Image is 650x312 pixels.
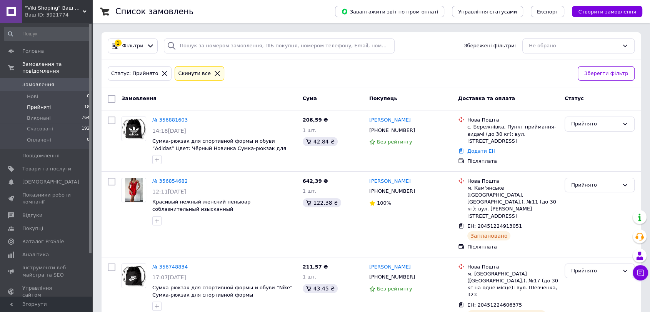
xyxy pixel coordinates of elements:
div: Прийнято [571,181,619,189]
span: Прийняті [27,104,51,111]
span: Створити замовлення [578,9,636,15]
div: Нова Пошта [467,178,558,185]
span: Нові [27,93,38,100]
span: 14:18[DATE] [152,128,186,134]
div: [PHONE_NUMBER] [368,272,417,282]
button: Створити замовлення [572,6,642,17]
span: Управління сайтом [22,285,71,299]
h1: Список замовлень [115,7,193,16]
span: Відгуки [22,212,42,219]
a: № 356881603 [152,117,188,123]
span: Замовлення [122,95,156,101]
span: Каталог ProSale [22,238,64,245]
div: [PHONE_NUMBER] [368,186,417,196]
div: Ваш ID: 3921774 [25,12,92,18]
span: Виконані [27,115,51,122]
img: Фото товару [125,178,142,202]
span: 211,57 ₴ [303,264,328,270]
a: [PERSON_NAME] [369,264,411,271]
span: 764 [82,115,90,122]
span: ЕН: 20451224606375 [467,302,522,308]
span: Доставка та оплата [458,95,515,101]
span: "Viki Shoping" Ваш комфортный мир покупок! [25,5,83,12]
a: Красивый нежный женский пеньюар соблазнительный изысканный [152,199,250,212]
span: Cума [303,95,317,101]
span: 208,59 ₴ [303,117,328,123]
span: Оплачені [27,137,51,143]
span: Скасовані [27,125,53,132]
span: 1 шт. [303,274,317,280]
a: № 356748834 [152,264,188,270]
a: Створити замовлення [564,8,642,14]
div: Нова Пошта [467,264,558,270]
a: Фото товару [122,264,146,288]
div: [PHONE_NUMBER] [368,125,417,135]
span: Інструменти веб-майстра та SEO [22,264,71,278]
div: с. Бережнівка, Пункт приймання-видачі (до 30 кг): вул. [STREET_ADDRESS] [467,123,558,145]
a: Фото товару [122,178,146,202]
span: 12:11[DATE] [152,189,186,195]
span: Завантажити звіт по пром-оплаті [341,8,438,15]
div: Прийнято [571,120,619,128]
span: 100% [377,200,391,206]
span: Управління статусами [458,9,517,15]
span: ЕН: 20451224913051 [467,223,522,229]
span: Без рейтингу [377,139,412,145]
div: м. [GEOGRAPHIC_DATA] ([GEOGRAPHIC_DATA].), №17 (до 30 кг на одне місце): вул. Шевченка, 323 [467,270,558,299]
span: Показники роботи компанії [22,192,71,205]
span: 0 [87,93,90,100]
div: Заплановано [467,231,511,240]
div: Післяплата [467,244,558,250]
div: Нова Пошта [467,117,558,123]
a: [PERSON_NAME] [369,117,411,124]
div: 122.38 ₴ [303,198,341,207]
button: Чат з покупцем [633,265,648,280]
span: 192 [82,125,90,132]
input: Пошук [4,27,90,41]
button: Експорт [531,6,565,17]
span: Товари та послуги [22,165,71,172]
div: м. Кам'янське ([GEOGRAPHIC_DATA], [GEOGRAPHIC_DATA].), №11 (до 30 кг): вул. [PERSON_NAME][STREET_... [467,185,558,220]
span: Збережені фільтри: [464,42,516,50]
span: Експорт [537,9,558,15]
span: Головна [22,48,44,55]
span: Замовлення та повідомлення [22,61,92,75]
span: 0 [87,137,90,143]
a: № 356854682 [152,178,188,184]
div: Післяплата [467,158,558,165]
span: 18 [84,104,90,111]
span: 1 шт. [303,127,317,133]
span: 1 шт. [303,188,317,194]
button: Зберегти фільтр [578,66,635,81]
span: 642,39 ₴ [303,178,328,184]
span: Аналітика [22,251,49,258]
span: [DEMOGRAPHIC_DATA] [22,179,79,185]
span: Покупець [369,95,397,101]
a: [PERSON_NAME] [369,178,411,185]
div: 42.84 ₴ [303,137,338,146]
div: 43.45 ₴ [303,284,338,293]
img: Фото товару [122,117,146,141]
span: Покупці [22,225,43,232]
span: Зберегти фільтр [584,70,628,78]
span: Без рейтингу [377,286,412,292]
a: Сумка-рюкзак для спортивной формы и обуви “Nike” Сумка-рюкзак для спортивной формы [152,285,293,298]
div: 1 [115,40,122,47]
img: Фото товару [122,264,146,288]
span: Статус [565,95,584,101]
button: Управління статусами [452,6,523,17]
div: Не обрано [529,42,619,50]
div: Статус: Прийнято [110,70,160,78]
a: Додати ЕН [467,148,495,154]
span: 17:07[DATE] [152,274,186,280]
span: Повідомлення [22,152,60,159]
input: Пошук за номером замовлення, ПІБ покупця, номером телефону, Email, номером накладної [164,38,395,53]
a: Сумка-рюкзак для спортивной формы и обуви “Adidas” Цвет: Чёрный Новинка Сумка-рюкзак для спортивн... [152,138,286,158]
span: Фільтри [122,42,143,50]
button: Завантажити звіт по пром-оплаті [335,6,444,17]
div: Cкинути все [177,70,212,78]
